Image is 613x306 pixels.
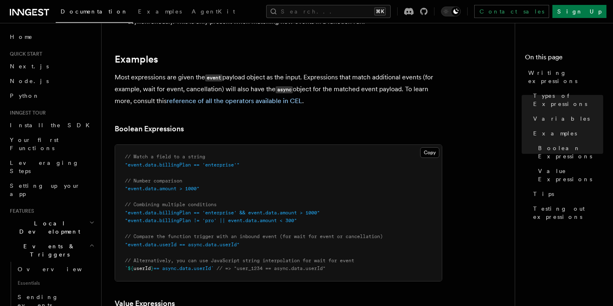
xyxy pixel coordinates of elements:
span: ${ [128,265,133,271]
span: Next.js [10,63,49,70]
a: Your first Functions [7,133,96,155]
button: Events & Triggers [7,239,96,262]
a: Examples [133,2,187,22]
span: ` [125,265,128,271]
span: Your first Functions [10,137,59,151]
a: Leveraging Steps [7,155,96,178]
a: Writing expressions [525,65,603,88]
a: Python [7,88,96,103]
a: Install the SDK [7,118,96,133]
a: Node.js [7,74,96,88]
span: Home [10,33,33,41]
span: // Number comparison [125,178,182,184]
a: Examples [530,126,603,141]
span: Examples [138,8,182,15]
span: userId [133,265,151,271]
span: Quick start [7,51,42,57]
span: // Compare the function trigger with an inbound event (for wait for event or cancellation) [125,234,383,239]
a: Boolean Expressions [535,141,603,164]
span: Examples [533,129,577,137]
a: reference of all the operators available in CEL [167,97,302,105]
h4: On this page [525,52,603,65]
code: event [205,74,222,81]
a: Examples [115,54,158,65]
a: AgentKit [187,2,240,22]
span: Testing out expressions [533,205,603,221]
code: async [276,86,293,93]
span: // Alternatively, you can use JavaScript string interpolation for wait for event [125,258,354,263]
a: Contact sales [474,5,549,18]
button: Local Development [7,216,96,239]
span: // => "user_1234 == async.data.userId" [217,265,326,271]
a: Sign Up [552,5,606,18]
span: // Match a field to a string [125,154,205,160]
span: "event.data.amount > 1000" [125,186,199,191]
span: Writing expressions [528,69,603,85]
span: Boolean Expressions [538,144,603,160]
span: Node.js [10,78,49,84]
a: Testing out expressions [530,201,603,224]
span: Leveraging Steps [10,160,79,174]
span: "event.data.billingPlan == 'enterprise'" [125,162,240,168]
span: Types of Expressions [533,92,603,108]
span: Local Development [7,219,89,236]
span: Tips [533,190,554,198]
kbd: ⌘K [374,7,386,16]
a: Overview [14,262,96,277]
a: Variables [530,111,603,126]
span: Setting up your app [10,182,80,197]
span: // Combining multiple conditions [125,202,217,207]
span: Events & Triggers [7,242,89,259]
span: Essentials [14,277,96,290]
span: Inngest tour [7,110,46,116]
a: Boolean Expressions [115,123,184,135]
span: Python [10,92,40,99]
button: Search...⌘K [266,5,391,18]
span: } [151,265,154,271]
span: == async.data.userId` [154,265,214,271]
a: Home [7,29,96,44]
span: Install the SDK [10,122,95,128]
span: Features [7,208,34,214]
a: Types of Expressions [530,88,603,111]
a: Documentation [56,2,133,23]
a: Next.js [7,59,96,74]
span: AgentKit [192,8,235,15]
span: Documentation [61,8,128,15]
span: Overview [18,266,102,272]
span: "event.data.userId == async.data.userId" [125,242,240,248]
p: Most expressions are given the payload object as the input. Expressions that match additional eve... [115,72,442,107]
span: Variables [533,115,590,123]
button: Toggle dark mode [441,7,461,16]
a: Tips [530,187,603,201]
span: "event.data.billingPlan != 'pro' || event.data.amount < 300" [125,218,297,223]
a: Setting up your app [7,178,96,201]
a: Value Expressions [535,164,603,187]
span: Value Expressions [538,167,603,183]
span: "event.data.billingPlan == 'enterprise' && event.data.amount > 1000" [125,210,320,216]
button: Copy [420,147,439,158]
